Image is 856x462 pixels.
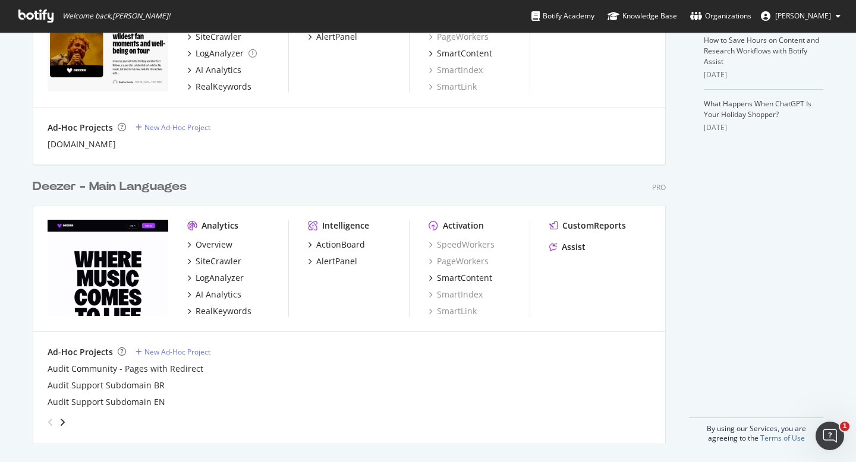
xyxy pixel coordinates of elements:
span: Welcome back, [PERSON_NAME] ! [62,11,170,21]
div: [DATE] [704,122,823,133]
div: New Ad-Hoc Project [144,347,210,357]
iframe: Intercom live chat [816,422,844,450]
div: SmartContent [437,272,492,284]
div: Analytics [202,220,238,232]
a: Audit Support Subdomain EN [48,396,165,408]
div: angle-right [58,416,67,428]
div: angle-left [43,413,58,432]
a: SmartIndex [429,64,483,76]
a: [DOMAIN_NAME] [48,138,116,150]
div: Activation [443,220,484,232]
a: SmartContent [429,48,492,59]
div: By using our Services, you are agreeing to the [689,417,823,443]
a: RealKeywords [187,305,251,317]
div: LogAnalyzer [196,272,244,284]
div: New Ad-Hoc Project [144,122,210,132]
a: How to Save Hours on Content and Research Workflows with Botify Assist [704,35,819,67]
div: Knowledge Base [608,10,677,22]
a: SiteCrawler [187,255,241,267]
a: New Ad-Hoc Project [136,122,210,132]
div: Intelligence [322,220,369,232]
div: Deezer - Main Languages [33,178,187,195]
a: Overview [187,239,232,251]
div: Ad-Hoc Projects [48,122,113,134]
div: Organizations [690,10,751,22]
div: AI Analytics [196,64,241,76]
div: RealKeywords [196,81,251,93]
a: LogAnalyzer [187,48,257,59]
a: AI Analytics [187,289,241,300]
img: deezer.com/en [48,220,168,316]
a: ActionBoard [308,239,365,251]
a: Audit Support Subdomain BR [48,379,165,391]
div: Assist [562,241,586,253]
div: SmartContent [437,48,492,59]
a: SmartLink [429,305,477,317]
a: New Ad-Hoc Project [136,347,210,357]
div: Overview [196,239,232,251]
div: Pro [652,182,666,192]
a: SiteCrawler [187,31,241,43]
a: AI Analytics [187,64,241,76]
div: SiteCrawler [196,255,241,267]
a: Deezer - Main Languages [33,178,191,195]
a: Terms of Use [760,433,805,443]
a: AlertPanel [308,255,357,267]
div: ActionBoard [316,239,365,251]
div: [DATE] [704,69,823,80]
a: Audit Community - Pages with Redirect [48,363,203,375]
a: Assist [549,241,586,253]
a: PageWorkers [429,255,489,267]
div: LogAnalyzer [196,48,244,59]
a: LogAnalyzer [187,272,244,284]
div: AI Analytics [196,289,241,300]
a: PageWorkers [429,31,489,43]
div: CustomReports [562,220,626,232]
a: AlertPanel [308,31,357,43]
a: RealKeywords [187,81,251,93]
span: 1 [840,422,849,431]
a: CustomReports [549,220,626,232]
div: RealKeywords [196,305,251,317]
a: SmartLink [429,81,477,93]
div: AlertPanel [316,31,357,43]
div: SiteCrawler [196,31,241,43]
button: [PERSON_NAME] [751,7,850,26]
a: SmartContent [429,272,492,284]
div: Botify Academy [531,10,594,22]
div: Ad-Hoc Projects [48,346,113,358]
span: Paola Barry [775,11,831,21]
a: SmartIndex [429,289,483,300]
a: What Happens When ChatGPT Is Your Holiday Shopper? [704,99,811,119]
a: SpeedWorkers [429,239,495,251]
div: AlertPanel [316,255,357,267]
